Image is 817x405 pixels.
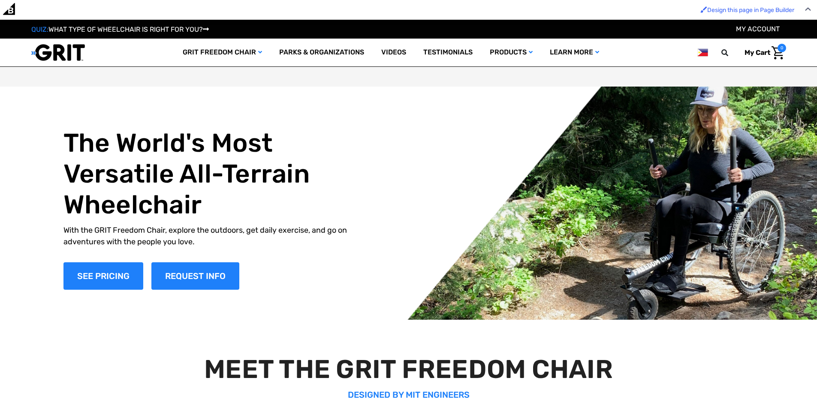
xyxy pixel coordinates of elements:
[63,262,143,290] a: Shop Now
[697,47,708,58] img: ph.png
[541,39,608,66] a: Learn More
[63,225,366,248] p: With the GRIT Freedom Chair, explore the outdoors, get daily exercise, and go on adventures with ...
[271,39,373,66] a: Parks & Organizations
[745,48,770,57] span: My Cart
[21,354,797,385] h2: MEET THE GRIT FREEDOM CHAIR
[772,46,784,60] img: Cart
[725,44,738,62] input: Search
[805,7,811,11] img: Close Admin Bar
[696,2,799,18] a: Enabled brush for page builder edit. Design this page in Page Builder
[736,25,780,33] a: Account
[31,44,85,61] img: GRIT All-Terrain Wheelchair and Mobility Equipment
[151,262,239,290] a: Slide number 1, Request Information
[63,128,366,220] h1: The World's Most Versatile All-Terrain Wheelchair
[778,44,786,52] span: 0
[415,39,481,66] a: Testimonials
[174,39,271,66] a: GRIT Freedom Chair
[31,25,209,33] a: QUIZ:WHAT TYPE OF WHEELCHAIR IS RIGHT FOR YOU?
[738,44,786,62] a: Cart with 0 items
[373,39,415,66] a: Videos
[700,6,707,13] img: Enabled brush for page builder edit.
[31,25,48,33] span: QUIZ:
[481,39,541,66] a: Products
[707,6,794,14] span: Design this page in Page Builder
[21,388,797,401] p: DESIGNED BY MIT ENGINEERS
